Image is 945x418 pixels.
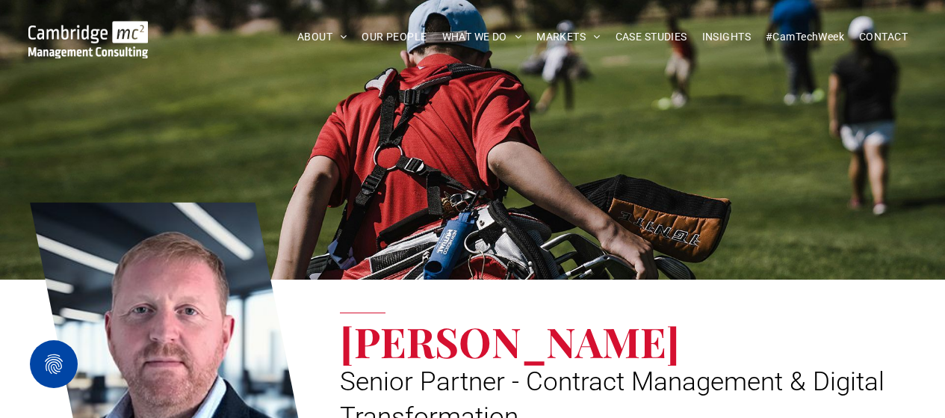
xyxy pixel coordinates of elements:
[340,313,680,369] span: [PERSON_NAME]
[28,21,149,58] img: Cambridge MC Logo, digital transformation
[28,23,149,39] a: Your Business Transformed | Cambridge Management Consulting
[852,25,915,49] a: CONTACT
[608,25,695,49] a: CASE STUDIES
[290,25,355,49] a: ABOUT
[695,25,758,49] a: INSIGHTS
[529,25,607,49] a: MARKETS
[354,25,434,49] a: OUR PEOPLE
[435,25,530,49] a: WHAT WE DO
[758,25,852,49] a: #CamTechWeek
